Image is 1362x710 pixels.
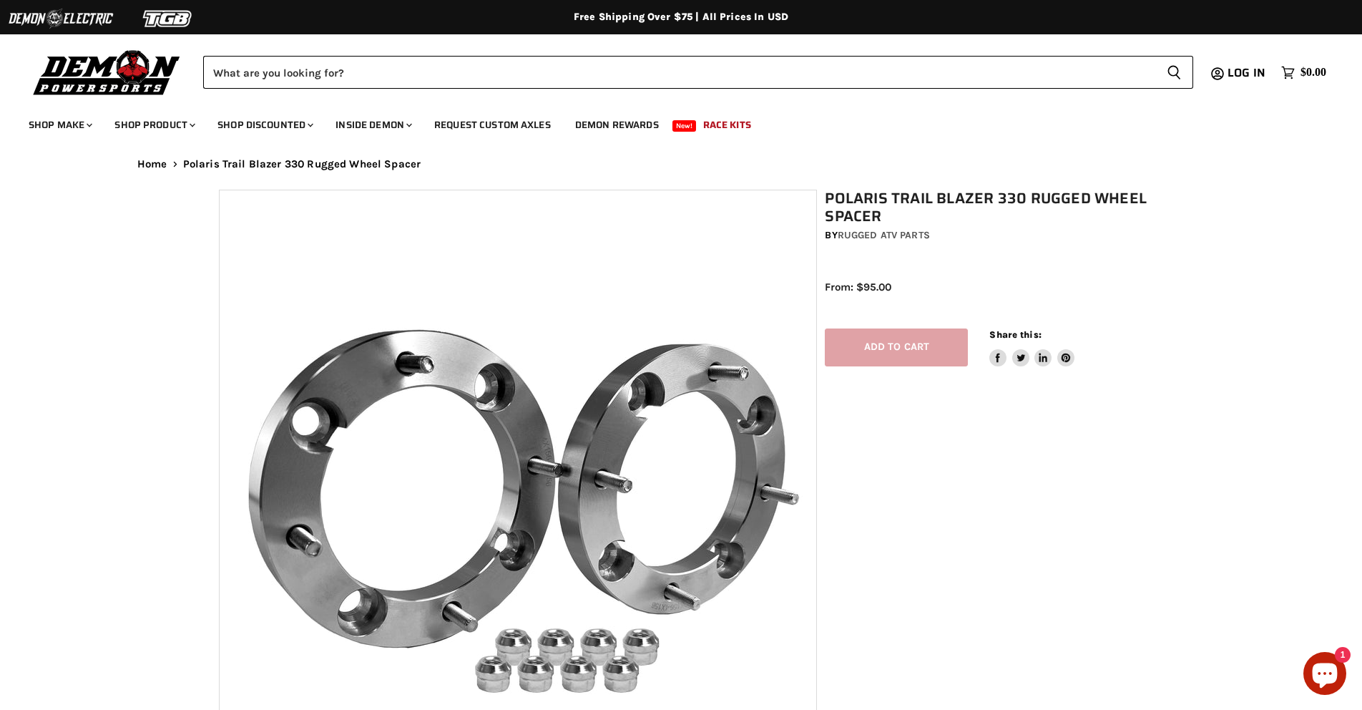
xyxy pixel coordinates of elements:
span: $0.00 [1300,66,1326,79]
a: Home [137,158,167,170]
span: Polaris Trail Blazer 330 Rugged Wheel Spacer [183,158,421,170]
button: Search [1155,56,1193,89]
a: Shop Discounted [207,110,322,140]
img: Demon Electric Logo 2 [7,5,114,32]
span: From: $95.00 [825,281,891,293]
div: Free Shipping Over $75 | All Prices In USD [109,11,1253,24]
aside: Share this: [989,329,1074,366]
a: Race Kits [692,110,762,140]
a: Demon Rewards [564,110,670,140]
ul: Main menu [18,104,1323,140]
nav: Breadcrumbs [109,158,1253,170]
a: Rugged ATV Parts [838,229,930,241]
form: Product [203,56,1193,89]
a: Request Custom Axles [423,110,562,140]
span: New! [672,120,697,132]
a: Shop Product [104,110,204,140]
img: Demon Powersports [29,47,185,97]
input: Search [203,56,1155,89]
span: Share this: [989,329,1041,340]
span: Log in [1228,64,1265,82]
a: $0.00 [1274,62,1333,83]
a: Inside Demon [325,110,421,140]
a: Shop Make [18,110,101,140]
h1: Polaris Trail Blazer 330 Rugged Wheel Spacer [825,190,1151,225]
div: by [825,228,1151,243]
img: TGB Logo 2 [114,5,222,32]
a: Log in [1221,67,1274,79]
inbox-online-store-chat: Shopify online store chat [1299,652,1351,699]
